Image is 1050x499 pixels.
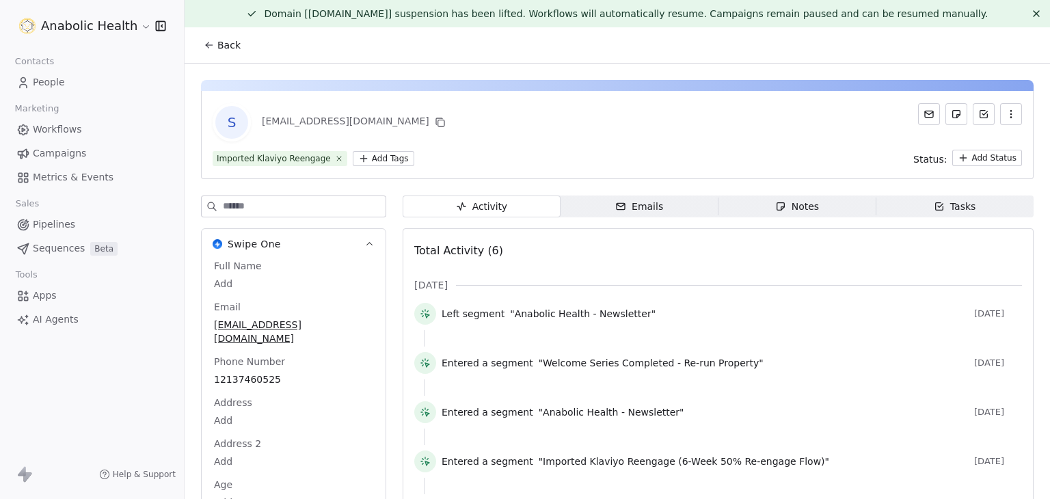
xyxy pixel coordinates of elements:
a: Help & Support [99,469,176,480]
span: 12137460525 [214,373,373,386]
button: Add Status [952,150,1022,166]
button: Swipe OneSwipe One [202,229,386,259]
a: Workflows [11,118,173,141]
span: Entered a segment [442,405,533,419]
span: Status: [913,152,947,166]
span: Anabolic Health [41,17,137,35]
span: Metrics & Events [33,170,113,185]
span: Domain [[DOMAIN_NAME]] suspension has been lifted. Workflows will automatically resume. Campaigns... [264,8,988,19]
span: "Imported Klaviyo Reengage (6-Week 50% Re-engage Flow)" [539,455,829,468]
span: Pipelines [33,217,75,232]
span: Age [211,478,235,491]
span: Add [214,414,373,427]
span: "Welcome Series Completed - Re-run Property" [539,356,764,370]
a: Apps [11,284,173,307]
span: [DATE] [974,308,1022,319]
a: Metrics & Events [11,166,173,189]
span: [DATE] [414,278,448,292]
span: Help & Support [113,469,176,480]
span: Address 2 [211,437,264,450]
div: Notes [775,200,819,214]
span: Full Name [211,259,265,273]
span: Contacts [9,51,60,72]
span: "Anabolic Health - Newsletter" [539,405,684,419]
span: Beta [90,242,118,256]
button: Anabolic Health [16,14,146,38]
span: Total Activity (6) [414,244,503,257]
span: Campaigns [33,146,86,161]
span: Sequences [33,241,85,256]
span: Entered a segment [442,455,533,468]
span: Workflows [33,122,82,137]
button: Add Tags [353,151,414,166]
span: Swipe One [228,237,281,251]
span: "Anabolic Health - Newsletter" [510,307,656,321]
span: S [215,106,248,139]
span: Email [211,300,243,314]
span: [DATE] [974,456,1022,467]
span: Left segment [442,307,504,321]
span: Entered a segment [442,356,533,370]
span: Apps [33,288,57,303]
div: [EMAIL_ADDRESS][DOMAIN_NAME] [262,114,448,131]
div: Imported Klaviyo Reengage [217,152,331,165]
div: Emails [615,200,663,214]
span: Phone Number [211,355,288,368]
span: Marketing [9,98,65,119]
div: Tasks [934,200,976,214]
span: Back [217,38,241,52]
span: Add [214,455,373,468]
a: AI Agents [11,308,173,331]
span: [DATE] [974,358,1022,368]
span: [EMAIL_ADDRESS][DOMAIN_NAME] [214,318,373,345]
span: People [33,75,65,90]
span: Add [214,277,373,291]
a: People [11,71,173,94]
span: [DATE] [974,407,1022,418]
span: Address [211,396,255,409]
a: SequencesBeta [11,237,173,260]
a: Pipelines [11,213,173,236]
span: AI Agents [33,312,79,327]
img: Anabolic-Health-Icon-192.png [19,18,36,34]
span: Tools [10,265,43,285]
a: Campaigns [11,142,173,165]
span: Sales [10,193,45,214]
button: Back [196,33,249,57]
img: Swipe One [213,239,222,249]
